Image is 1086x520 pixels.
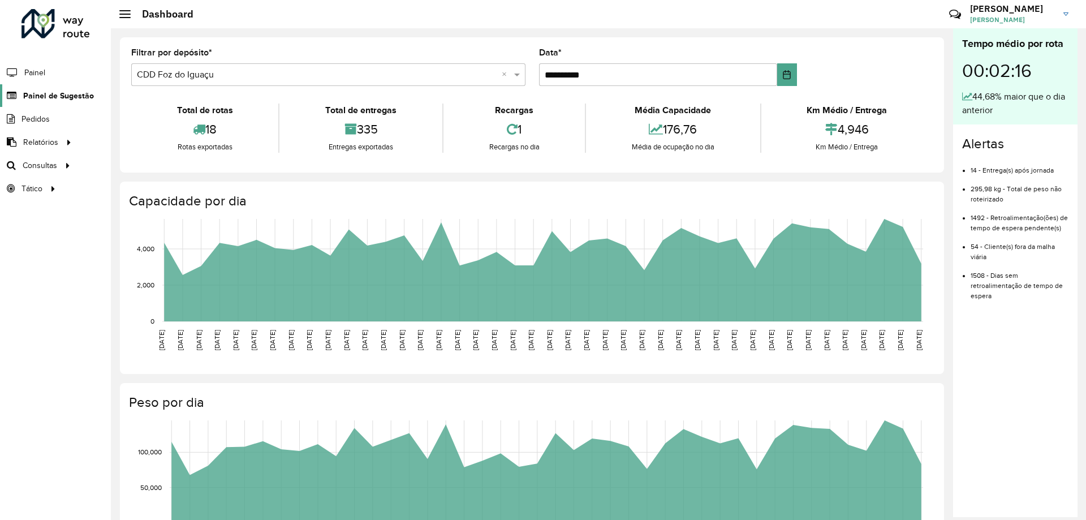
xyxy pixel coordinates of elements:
text: 2,000 [137,281,154,289]
text: [DATE] [619,330,627,350]
div: Entregas exportadas [282,141,439,153]
text: [DATE] [195,330,202,350]
text: [DATE] [435,330,442,350]
text: [DATE] [416,330,424,350]
text: [DATE] [490,330,498,350]
span: Pedidos [21,113,50,125]
text: 50,000 [140,484,162,491]
div: Recargas [446,104,582,117]
h4: Capacidade por dia [129,193,933,209]
text: [DATE] [638,330,645,350]
text: [DATE] [786,330,793,350]
text: [DATE] [675,330,682,350]
text: 0 [150,317,154,325]
li: 1492 - Retroalimentação(ões) de tempo de espera pendente(s) [971,204,1068,233]
div: Média Capacidade [589,104,757,117]
text: [DATE] [841,330,848,350]
span: Clear all [502,68,511,81]
div: Média de ocupação no dia [589,141,757,153]
text: [DATE] [768,330,775,350]
span: Consultas [23,160,57,171]
text: [DATE] [250,330,257,350]
text: [DATE] [176,330,184,350]
div: Total de rotas [134,104,275,117]
li: 1508 - Dias sem retroalimentação de tempo de espera [971,262,1068,301]
div: 335 [282,117,439,141]
div: Total de entregas [282,104,439,117]
h2: Dashboard [131,8,193,20]
div: Km Médio / Entrega [764,104,930,117]
div: 1 [446,117,582,141]
text: [DATE] [804,330,812,350]
text: [DATE] [823,330,830,350]
text: [DATE] [897,330,904,350]
text: [DATE] [213,330,221,350]
text: [DATE] [509,330,516,350]
span: Painel [24,67,45,79]
div: Recargas no dia [446,141,582,153]
text: [DATE] [361,330,368,350]
text: [DATE] [305,330,313,350]
div: 00:02:16 [962,51,1068,90]
li: 295,98 kg - Total de peso não roteirizado [971,175,1068,204]
text: [DATE] [693,330,701,350]
text: 4,000 [137,245,154,252]
text: [DATE] [287,330,295,350]
h4: Peso por dia [129,394,933,411]
h3: [PERSON_NAME] [970,3,1055,14]
a: Contato Rápido [943,2,967,27]
text: [DATE] [527,330,535,350]
div: 44,68% maior que o dia anterior [962,90,1068,117]
text: [DATE] [546,330,553,350]
div: Km Médio / Entrega [764,141,930,153]
button: Choose Date [777,63,797,86]
div: Tempo médio por rota [962,36,1068,51]
text: [DATE] [915,330,923,350]
text: [DATE] [343,330,350,350]
text: [DATE] [398,330,406,350]
text: 100,000 [138,448,162,455]
span: Relatórios [23,136,58,148]
div: 4,946 [764,117,930,141]
text: [DATE] [601,330,609,350]
text: [DATE] [232,330,239,350]
label: Data [539,46,562,59]
text: [DATE] [860,330,867,350]
span: Tático [21,183,42,195]
label: Filtrar por depósito [131,46,212,59]
div: 18 [134,117,275,141]
text: [DATE] [564,330,571,350]
span: Painel de Sugestão [23,90,94,102]
div: 176,76 [589,117,757,141]
text: [DATE] [269,330,276,350]
text: [DATE] [324,330,331,350]
text: [DATE] [878,330,885,350]
text: [DATE] [454,330,461,350]
text: [DATE] [380,330,387,350]
text: [DATE] [749,330,756,350]
div: Rotas exportadas [134,141,275,153]
text: [DATE] [730,330,738,350]
text: [DATE] [712,330,719,350]
text: [DATE] [583,330,590,350]
text: [DATE] [158,330,165,350]
h4: Alertas [962,136,1068,152]
li: 54 - Cliente(s) fora da malha viária [971,233,1068,262]
text: [DATE] [657,330,664,350]
span: [PERSON_NAME] [970,15,1055,25]
text: [DATE] [472,330,479,350]
li: 14 - Entrega(s) após jornada [971,157,1068,175]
